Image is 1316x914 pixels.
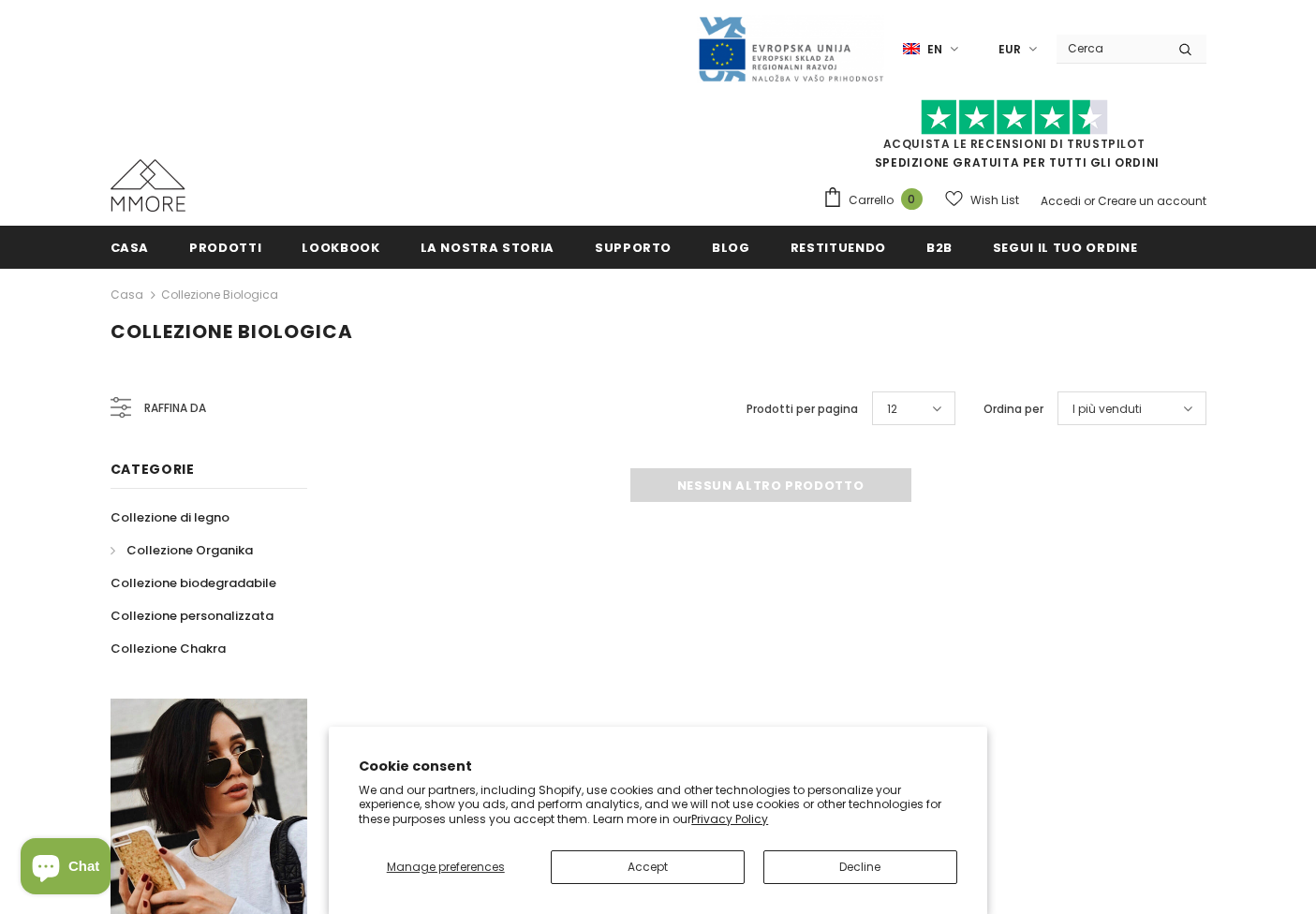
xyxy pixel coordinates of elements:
inbox-online-store-chat: Shopify online store chat [15,838,116,899]
p: We and our partners, including Shopify, use cookies and other technologies to personalize your ex... [359,783,957,827]
span: Blog [712,239,750,257]
span: Carrello [849,191,894,210]
span: Raffina da [144,398,206,419]
a: Casa [111,226,150,268]
a: Accedi [1041,193,1081,209]
img: Casi MMORE [111,159,185,212]
button: Accept [551,850,745,884]
a: Collezione personalizzata [111,599,274,632]
span: Prodotti [189,239,261,257]
span: Collezione biodegradabile [111,574,276,592]
span: SPEDIZIONE GRATUITA PER TUTTI GLI ORDINI [822,108,1206,170]
img: Fidati di Pilot Stars [921,99,1108,136]
a: Blog [712,226,750,268]
span: Collezione Chakra [111,640,226,657]
span: EUR [998,40,1021,59]
span: Collezione personalizzata [111,607,274,625]
button: Manage preferences [359,850,532,884]
a: Casa [111,284,143,306]
a: Collezione Organika [111,534,253,567]
a: Collezione biodegradabile [111,567,276,599]
a: supporto [595,226,672,268]
span: Casa [111,239,150,257]
span: Manage preferences [387,859,505,875]
span: or [1084,193,1095,209]
a: Lookbook [302,226,379,268]
img: Javni Razpis [697,15,884,83]
span: Collezione biologica [111,318,353,345]
span: Collezione di legno [111,509,229,526]
a: Wish List [945,184,1019,216]
input: Search Site [1057,35,1164,62]
label: Ordina per [983,400,1043,419]
span: Wish List [970,191,1019,210]
a: Prodotti [189,226,261,268]
a: Creare un account [1098,193,1206,209]
a: Collezione di legno [111,501,229,534]
a: Acquista le recensioni di TrustPilot [883,136,1146,152]
a: B2B [926,226,953,268]
img: i-lang-1.png [903,41,920,57]
a: Restituendo [791,226,886,268]
span: supporto [595,239,672,257]
label: Prodotti per pagina [747,400,858,419]
span: Categorie [111,460,195,479]
a: Collezione Chakra [111,632,226,665]
span: en [927,40,942,59]
button: Decline [763,850,957,884]
span: Lookbook [302,239,379,257]
span: La nostra storia [421,239,554,257]
a: Segui il tuo ordine [993,226,1137,268]
span: Restituendo [791,239,886,257]
span: 0 [901,188,923,210]
a: Collezione biologica [161,287,278,302]
a: Carrello 0 [822,186,932,214]
span: Collezione Organika [126,541,253,559]
a: Privacy Policy [691,811,768,827]
span: 12 [887,400,897,419]
a: La nostra storia [421,226,554,268]
a: Javni Razpis [697,40,884,56]
h2: Cookie consent [359,757,957,776]
span: I più venduti [1072,400,1142,419]
span: Segui il tuo ordine [993,239,1137,257]
span: B2B [926,239,953,257]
